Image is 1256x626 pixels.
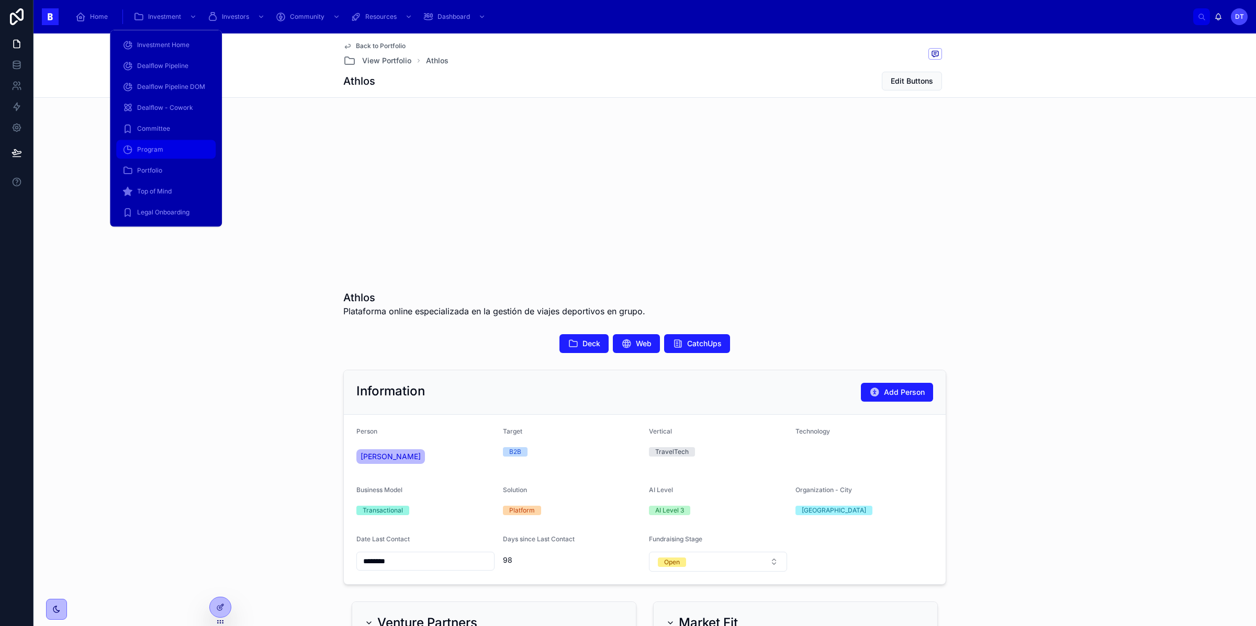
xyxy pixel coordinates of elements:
span: Vertical [649,427,672,435]
div: AI Level 3 [655,506,684,515]
button: CatchUps [664,334,730,353]
span: Add Person [884,387,925,397]
a: Dealflow Pipeline DOM [116,77,216,96]
span: CatchUps [687,338,722,349]
span: Deck [582,338,600,349]
span: Business Model [356,486,402,494]
div: Platform [509,506,535,515]
a: Program [116,140,216,159]
a: Investment [130,7,202,26]
a: Legal Onboarding [116,203,216,222]
span: Dealflow - Cowork [137,104,193,112]
button: Web [613,334,660,353]
span: DT [1235,13,1244,21]
a: Investors [204,7,270,26]
div: Transactional [363,506,403,515]
h2: Information [356,383,425,400]
a: Investment Home [116,36,216,54]
span: Person [356,427,377,435]
span: Home [90,13,108,21]
span: Committee [137,124,170,133]
a: Dealflow - Cowork [116,98,216,117]
a: Portfolio [116,161,216,180]
a: Home [72,7,115,26]
div: B2B [509,447,521,457]
div: Open [664,557,680,567]
span: Community [290,13,324,21]
span: Dealflow Pipeline [137,62,188,70]
a: View Portfolio [343,54,411,67]
span: Back to Portfolio [356,42,406,50]
a: Athlos [426,55,448,66]
span: Portfolio [137,166,162,175]
button: Add Person [861,383,933,402]
button: Edit Buttons [882,72,942,90]
span: 98 [503,555,641,565]
span: AI Level [649,486,673,494]
img: App logo [42,8,59,25]
button: Deck [559,334,609,353]
a: Committee [116,119,216,138]
span: Date Last Contact [356,535,410,543]
span: Target [503,427,522,435]
span: Solution [503,486,527,494]
button: Select Button [649,552,787,572]
span: Fundraising Stage [649,535,702,543]
span: Legal Onboarding [137,208,189,217]
div: [GEOGRAPHIC_DATA] [802,506,866,515]
span: Investment Home [137,41,189,49]
span: Days since Last Contact [503,535,575,543]
a: [PERSON_NAME] [356,449,425,464]
span: Dealflow Pipeline DOM [137,83,205,91]
span: Web [636,338,652,349]
a: Community [272,7,345,26]
a: Top of Mind [116,182,216,201]
span: Plataforma online especializada en la gestión de viajes deportivos en grupo. [343,305,645,317]
a: Dealflow Pipeline [116,56,216,75]
span: Investors [222,13,249,21]
h1: Athlos [343,290,645,305]
span: View Portfolio [362,55,411,66]
span: Resources [365,13,397,21]
h1: Athlos [343,74,375,88]
span: Top of Mind [137,187,172,196]
span: Dashboard [438,13,470,21]
span: Edit Buttons [891,76,933,86]
div: TravelTech [655,447,689,457]
div: scrollable content [67,5,1193,28]
span: Investment [148,13,181,21]
span: Organization - City [795,486,852,494]
a: Resources [347,7,418,26]
span: [PERSON_NAME] [361,451,421,462]
a: Dashboard [420,7,491,26]
span: Program [137,145,163,154]
span: Technology [795,427,830,435]
a: Back to Portfolio [343,42,406,50]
